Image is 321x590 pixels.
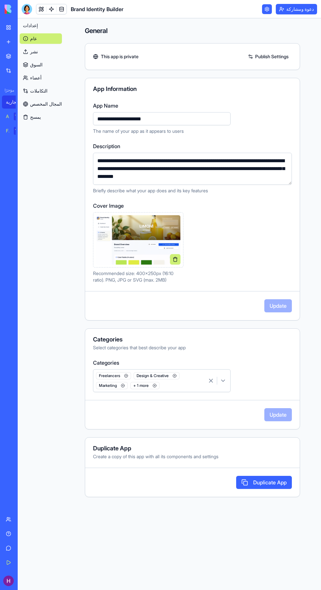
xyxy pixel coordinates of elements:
[2,124,28,137] a: Feedback FormTRY
[93,128,292,134] p: The name of your app as it appears to users
[93,344,292,351] div: Select categories that best describe your app
[6,113,9,120] div: AI Logo Generator
[245,51,292,62] a: Publish Settings
[14,127,24,135] div: TRY
[6,99,52,105] font: بناء هوية العلامة التجارية
[5,5,45,14] img: الشعار
[30,114,41,120] font: يمسح
[30,101,62,107] font: المجال المخصص
[101,53,139,60] span: This app is private
[20,99,62,109] a: المجال المخصص
[85,26,300,35] h4: General
[93,187,292,194] p: Briefly describe what your app does and its key features
[93,359,292,367] label: Categories
[93,453,292,460] div: Create a copy of this app with all its components and settings
[93,445,292,451] div: Duplicate App
[93,270,183,283] p: Recommended size: 400x250px (16:10 ratio). PNG, JPG or SVG (max. 2MB)
[96,215,180,265] img: Preview
[2,95,28,109] a: بناء هوية العلامة التجارية
[3,576,14,586] img: ACg8ocLaVm2xLcZGaRnMhUlGZbMV9VAJ2K6ohladTL7FTeCDjbPkrA=s96-c
[20,46,62,57] a: نشر
[71,5,123,13] span: Brand Identity Builder
[20,73,62,83] a: أعضاء
[14,113,24,120] div: TRY
[93,102,292,110] label: App Name
[5,88,14,93] font: مؤخرًا
[134,372,179,379] span: Design & Creative
[20,86,62,96] a: التكاملات
[30,49,38,54] font: نشر
[96,382,128,389] span: Marketing
[236,476,292,489] button: Duplicate App
[30,75,42,80] font: أعضاء
[93,202,183,210] label: Cover Image
[23,23,38,28] font: إعدادات
[20,20,62,31] button: إعدادات
[20,60,62,70] a: السوق
[93,369,231,392] button: FreelancersDesign & CreativeMarketing+ 1 more
[93,337,292,342] div: Categories
[96,372,131,379] span: Freelancers
[20,33,62,44] a: عام
[30,62,43,67] font: السوق
[276,4,317,14] button: دعوة ومشاركة
[6,128,9,134] div: Feedback Form
[130,382,160,389] span: + 1 more
[20,112,62,122] button: يمسح
[93,86,292,92] div: App Information
[93,142,292,150] label: Description
[2,110,28,123] a: AI Logo GeneratorTRY
[286,6,314,12] font: دعوة ومشاركة
[30,88,47,94] font: التكاملات
[30,36,37,41] font: عام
